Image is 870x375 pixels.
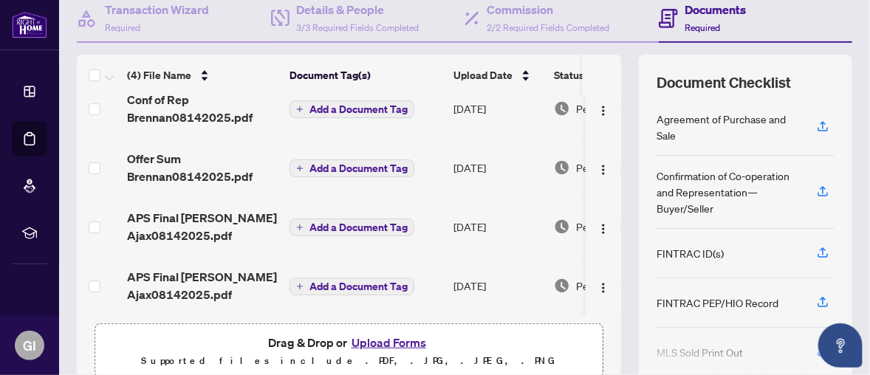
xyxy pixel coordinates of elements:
span: Add a Document Tag [309,281,408,292]
span: Pending Review [576,278,650,294]
span: Document Checklist [657,72,791,93]
div: FINTRAC ID(s) [657,245,724,261]
h4: Commission [487,1,609,18]
button: Logo [592,97,615,120]
img: Document Status [554,219,570,235]
button: Add a Document Tag [290,278,414,295]
span: Pending Review [576,100,650,117]
span: Upload Date [453,67,513,83]
img: Document Status [554,278,570,294]
span: APS Final [PERSON_NAME] Ajax08142025.pdf [127,209,278,244]
img: Logo [597,105,609,117]
span: Add a Document Tag [309,163,408,173]
span: Add a Document Tag [309,104,408,114]
button: Add a Document Tag [290,218,414,237]
th: Status [548,55,674,96]
td: [DATE] [448,79,548,138]
span: plus [296,165,304,172]
span: plus [296,224,304,231]
img: Logo [597,223,609,235]
span: Status [554,67,584,83]
span: Conf of Rep Brennan08142025.pdf [127,91,278,126]
div: FINTRAC PEP/HIO Record [657,295,778,311]
div: Agreement of Purchase and Sale [657,111,799,143]
span: Required [685,22,721,33]
img: Logo [597,164,609,176]
button: Logo [592,274,615,297]
img: Document Status [554,100,570,117]
button: Add a Document Tag [290,100,414,119]
button: Open asap [818,323,863,368]
span: GI [23,335,36,356]
span: Drag & Drop or [268,333,431,352]
span: 2/2 Required Fields Completed [487,22,609,33]
td: [DATE] [448,197,548,256]
img: Logo [597,282,609,294]
button: Add a Document Tag [290,277,414,296]
span: APS Final [PERSON_NAME] Ajax08142025.pdf [127,268,278,303]
td: [DATE] [448,138,548,197]
span: (4) File Name [127,67,191,83]
button: Add a Document Tag [290,219,414,236]
span: Add a Document Tag [309,222,408,233]
h4: Details & People [297,1,419,18]
span: Offer Sum Brennan08142025.pdf [127,150,278,185]
button: Logo [592,215,615,238]
div: MLS Sold Print Out [657,344,743,360]
span: plus [296,283,304,290]
span: Required [105,22,140,33]
th: Upload Date [448,55,548,96]
div: Confirmation of Co-operation and Representation—Buyer/Seller [657,168,799,216]
span: 3/3 Required Fields Completed [297,22,419,33]
button: Upload Forms [347,333,431,352]
span: Pending Review [576,219,650,235]
img: logo [12,11,47,38]
h4: Documents [685,1,747,18]
button: Logo [592,156,615,179]
span: Pending Review [576,159,650,176]
button: Add a Document Tag [290,159,414,177]
h4: Transaction Wizard [105,1,209,18]
span: plus [296,106,304,113]
button: Add a Document Tag [290,159,414,178]
th: (4) File Name [121,55,284,96]
button: Add a Document Tag [290,100,414,118]
th: Document Tag(s) [284,55,448,96]
td: [DATE] [448,256,548,315]
img: Document Status [554,159,570,176]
